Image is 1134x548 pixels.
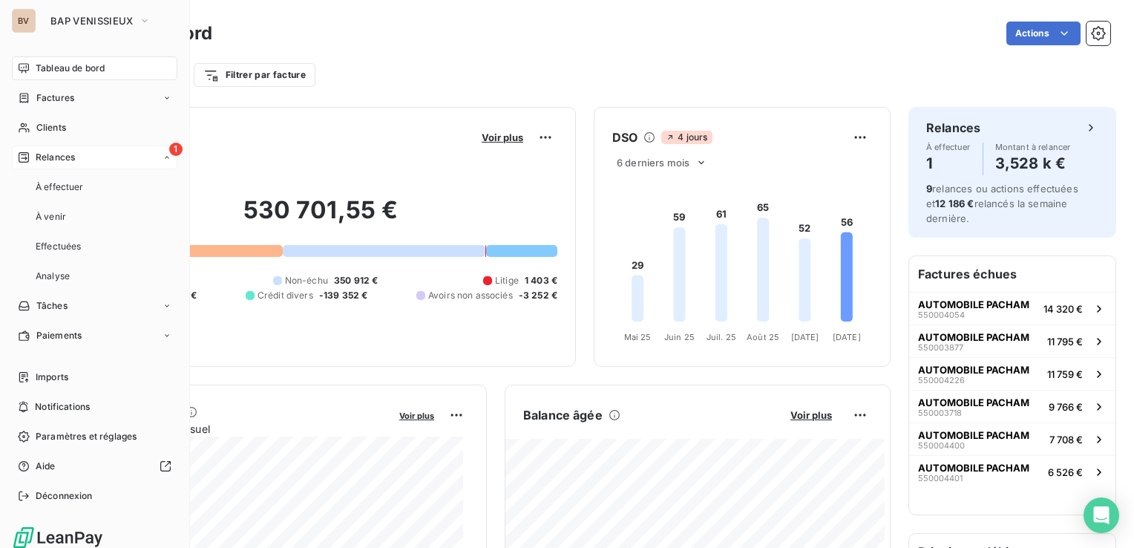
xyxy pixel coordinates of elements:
[36,210,66,224] span: À venir
[519,289,557,302] span: -3 252 €
[909,256,1115,292] h6: Factures échues
[399,411,434,421] span: Voir plus
[926,143,971,151] span: À effectuer
[258,289,313,302] span: Crédit divers
[36,180,84,194] span: À effectuer
[918,310,965,319] span: 550004054
[918,474,963,483] span: 550004401
[36,240,82,253] span: Effectuées
[36,151,75,164] span: Relances
[84,195,557,240] h2: 530 701,55 €
[918,441,965,450] span: 550004400
[428,289,513,302] span: Avoirs non associés
[1084,498,1119,533] div: Open Intercom Messenger
[1049,401,1083,413] span: 9 766 €
[525,274,557,287] span: 1 403 €
[169,143,183,156] span: 1
[791,332,819,342] tspan: [DATE]
[12,454,177,478] a: Aide
[918,429,1029,441] span: AUTOMOBILE PACHAM
[926,119,980,137] h6: Relances
[523,406,603,424] h6: Balance âgée
[909,423,1115,455] button: AUTOMOBILE PACHAM5500044007 708 €
[482,131,523,143] span: Voir plus
[833,332,861,342] tspan: [DATE]
[36,270,70,283] span: Analyse
[786,408,836,422] button: Voir plus
[36,91,74,105] span: Factures
[35,400,90,414] span: Notifications
[918,299,1029,310] span: AUTOMOBILE PACHAM
[12,9,36,33] div: BV
[50,15,133,27] span: BAP VENISSIEUX
[918,364,1029,376] span: AUTOMOBILE PACHAM
[926,183,932,195] span: 9
[1047,368,1083,380] span: 11 759 €
[36,121,66,134] span: Clients
[36,430,137,443] span: Paramètres et réglages
[319,289,368,302] span: -139 352 €
[926,151,971,175] h4: 1
[285,274,328,287] span: Non-échu
[617,157,689,169] span: 6 derniers mois
[36,460,56,473] span: Aide
[36,329,82,342] span: Paiements
[36,62,105,75] span: Tableau de bord
[918,331,1029,343] span: AUTOMOBILE PACHAM
[909,324,1115,357] button: AUTOMOBILE PACHAM55000387711 795 €
[1043,303,1083,315] span: 14 320 €
[918,376,965,385] span: 550004226
[1006,22,1081,45] button: Actions
[926,183,1078,224] span: relances ou actions effectuées et relancés la semaine dernière.
[790,409,832,421] span: Voir plus
[995,143,1071,151] span: Montant à relancer
[36,489,93,503] span: Déconnexion
[661,131,712,144] span: 4 jours
[909,390,1115,423] button: AUTOMOBILE PACHAM5500037189 766 €
[395,408,439,422] button: Voir plus
[918,408,962,417] span: 550003718
[909,455,1115,488] button: AUTOMOBILE PACHAM5500044016 526 €
[707,332,736,342] tspan: Juil. 25
[995,151,1071,175] h4: 3,528 k €
[918,397,1029,408] span: AUTOMOBILE PACHAM
[36,299,68,313] span: Tâches
[935,198,974,209] span: 12 186 €
[918,343,963,352] span: 550003877
[1047,336,1083,348] span: 11 795 €
[624,332,652,342] tspan: Mai 25
[747,332,779,342] tspan: Août 25
[1049,434,1083,446] span: 7 708 €
[477,131,528,144] button: Voir plus
[909,292,1115,324] button: AUTOMOBILE PACHAM55000405414 320 €
[664,332,695,342] tspan: Juin 25
[909,357,1115,390] button: AUTOMOBILE PACHAM55000422611 759 €
[1048,466,1083,478] span: 6 526 €
[36,371,68,384] span: Imports
[334,274,378,287] span: 350 912 €
[84,421,389,437] span: Chiffre d'affaires mensuel
[612,128,638,146] h6: DSO
[918,462,1029,474] span: AUTOMOBILE PACHAM
[495,274,519,287] span: Litige
[194,63,315,87] button: Filtrer par facture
